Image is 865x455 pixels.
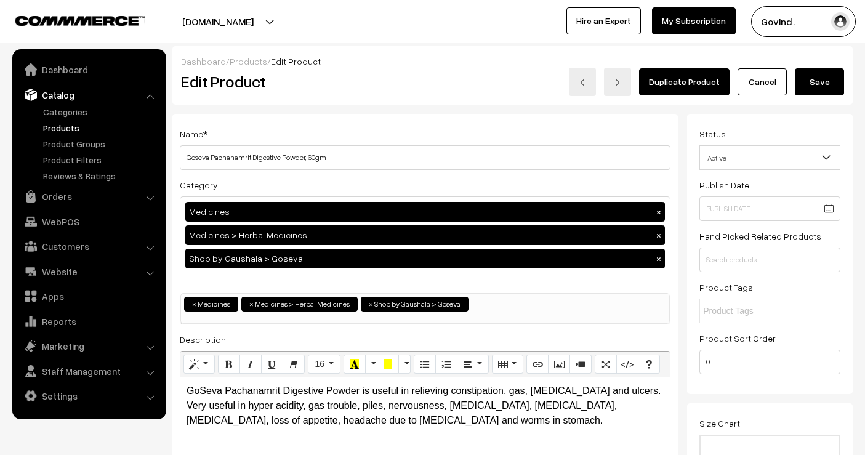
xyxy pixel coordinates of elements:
input: Enter Number [699,350,840,374]
a: Dashboard [15,58,162,81]
label: Publish Date [699,179,749,191]
button: Govind . [751,6,856,37]
button: [DOMAIN_NAME] [139,6,297,37]
a: Products [40,121,162,134]
button: Background Color [377,355,399,374]
button: Ordered list (CTRL+SHIFT+NUM8) [435,355,457,374]
a: Categories [40,105,162,118]
button: Recent Color [344,355,366,374]
button: Paragraph [457,355,488,374]
img: COMMMERCE [15,16,145,25]
a: Hire an Expert [566,7,641,34]
img: left-arrow.png [579,79,586,86]
button: Style [183,355,215,374]
button: Video [569,355,592,374]
h2: Edit Product [181,72,446,91]
button: Bold (CTRL+B) [218,355,240,374]
input: Product Tags [703,305,811,318]
a: Website [15,260,162,283]
a: Staff Management [15,360,162,382]
a: Catalog [15,84,162,106]
button: More Color [398,355,411,374]
div: Medicines [185,202,665,222]
span: 16 [315,359,324,369]
a: Products [230,56,267,66]
span: × [369,299,373,310]
button: × [653,206,664,217]
div: Medicines > Herbal Medicines [185,225,665,245]
a: Product Filters [40,153,162,166]
button: Full Screen [595,355,617,374]
button: Remove Font Style (CTRL+\) [283,355,305,374]
li: Shop by Gaushala > Goseva [361,297,469,312]
button: Italic (CTRL+I) [239,355,262,374]
a: WebPOS [15,211,162,233]
a: Reports [15,310,162,332]
img: user [831,12,850,31]
button: × [653,253,664,264]
span: Edit Product [271,56,321,66]
a: Duplicate Product [639,68,730,95]
a: Orders [15,185,162,207]
input: Name [180,145,670,170]
a: Marketing [15,335,162,357]
button: Underline (CTRL+U) [261,355,283,374]
button: Help [638,355,660,374]
a: COMMMERCE [15,12,123,27]
span: Active [699,145,840,170]
button: Table [492,355,523,374]
button: More Color [365,355,377,374]
a: Customers [15,235,162,257]
span: Active [700,147,840,169]
div: / / [181,55,844,68]
button: Picture [548,355,570,374]
label: Hand Picked Related Products [699,230,821,243]
span: × [192,299,196,310]
a: Product Groups [40,137,162,150]
a: Cancel [738,68,787,95]
label: Size Chart [699,417,740,430]
a: My Subscription [652,7,736,34]
a: Dashboard [181,56,226,66]
a: Reviews & Ratings [40,169,162,182]
button: × [653,230,664,241]
input: Publish Date [699,196,840,221]
button: Link (CTRL+K) [526,355,549,374]
span: × [249,299,254,310]
label: Status [699,127,726,140]
li: Medicines [184,297,238,312]
label: Product Tags [699,281,753,294]
button: Save [795,68,844,95]
label: Name [180,127,207,140]
button: Font Size [308,355,340,374]
label: Description [180,333,226,346]
div: Shop by Gaushala > Goseva [185,249,665,268]
a: Settings [15,385,162,407]
input: Search products [699,248,840,272]
button: Code View [616,355,638,374]
a: Apps [15,285,162,307]
li: Medicines > Herbal Medicines [241,297,358,312]
img: right-arrow.png [614,79,621,86]
button: Unordered list (CTRL+SHIFT+NUM7) [414,355,436,374]
label: Product Sort Order [699,332,776,345]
